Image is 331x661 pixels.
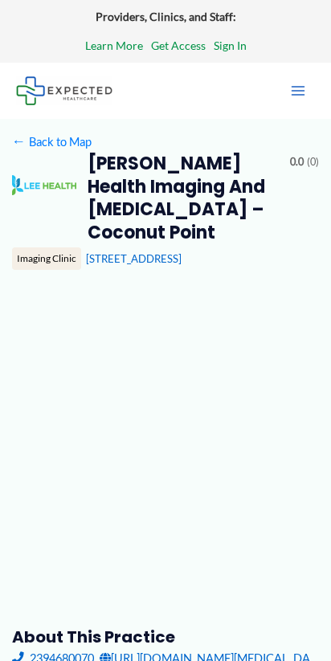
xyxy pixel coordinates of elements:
a: [STREET_ADDRESS] [86,252,182,265]
a: Learn More [85,35,143,56]
img: Expected Healthcare Logo - side, dark font, small [16,76,112,104]
span: ← [12,134,27,149]
div: Imaging Clinic [12,247,81,270]
h2: [PERSON_NAME] Health Imaging and [MEDICAL_DATA] – Coconut Point [88,153,279,244]
a: ←Back to Map [12,131,92,153]
span: (0) [307,153,319,172]
h3: About this practice [12,626,320,647]
span: 0.0 [290,153,304,172]
strong: Providers, Clinics, and Staff: [96,10,236,23]
a: Get Access [151,35,206,56]
a: Sign In [214,35,247,56]
button: Main menu toggle [281,74,315,108]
